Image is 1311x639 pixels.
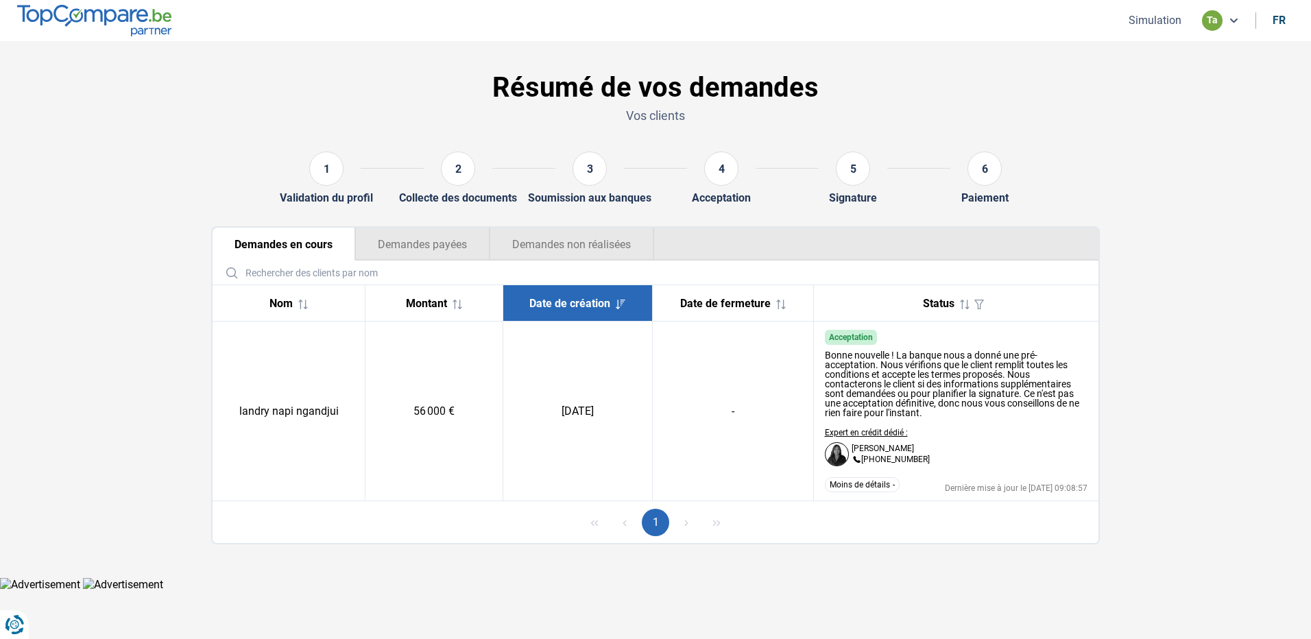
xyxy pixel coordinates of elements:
div: 4 [704,152,738,186]
td: [DATE] [503,322,652,501]
button: Last Page [703,509,730,536]
span: Status [923,297,954,310]
div: 1 [309,152,344,186]
div: 2 [441,152,475,186]
p: Vos clients [211,107,1100,124]
div: Dernière mise à jour le [DATE] 09:08:57 [945,484,1087,492]
div: 5 [836,152,870,186]
div: ta [1202,10,1223,31]
button: Demandes non réalisées [490,228,654,261]
td: landry napi ngandjui [213,322,365,501]
button: Demandes en cours [213,228,355,261]
img: +3228860076 [852,455,861,465]
button: Next Page [673,509,700,536]
span: Acceptation [829,333,873,342]
p: [PHONE_NUMBER] [852,455,930,465]
button: Moins de détails [825,477,900,492]
button: Demandes payées [355,228,490,261]
div: Validation du profil [280,191,373,204]
div: Bonne nouvelle ! La banque nous a donné une pré-acceptation. Nous vérifions que le client remplit... [825,350,1088,418]
input: Rechercher des clients par nom [218,261,1093,285]
span: Montant [406,297,447,310]
p: Expert en crédit dédié : [825,429,930,437]
img: Dayana Santamaria [825,442,849,466]
button: Previous Page [611,509,638,536]
button: First Page [581,509,608,536]
p: [PERSON_NAME] [852,444,914,453]
div: Acceptation [692,191,751,204]
div: Paiement [961,191,1009,204]
h1: Résumé de vos demandes [211,71,1100,104]
div: 6 [967,152,1002,186]
img: TopCompare.be [17,5,171,36]
div: Signature [829,191,877,204]
img: Advertisement [83,578,163,591]
div: fr [1273,14,1286,27]
button: Simulation [1124,13,1186,27]
div: Collecte des documents [399,191,517,204]
span: Nom [269,297,293,310]
div: Soumission aux banques [528,191,651,204]
button: Page 1 [642,509,669,536]
td: - [652,322,813,501]
span: Date de création [529,297,610,310]
td: 56 000 € [365,322,503,501]
span: Date de fermeture [680,297,771,310]
div: 3 [573,152,607,186]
